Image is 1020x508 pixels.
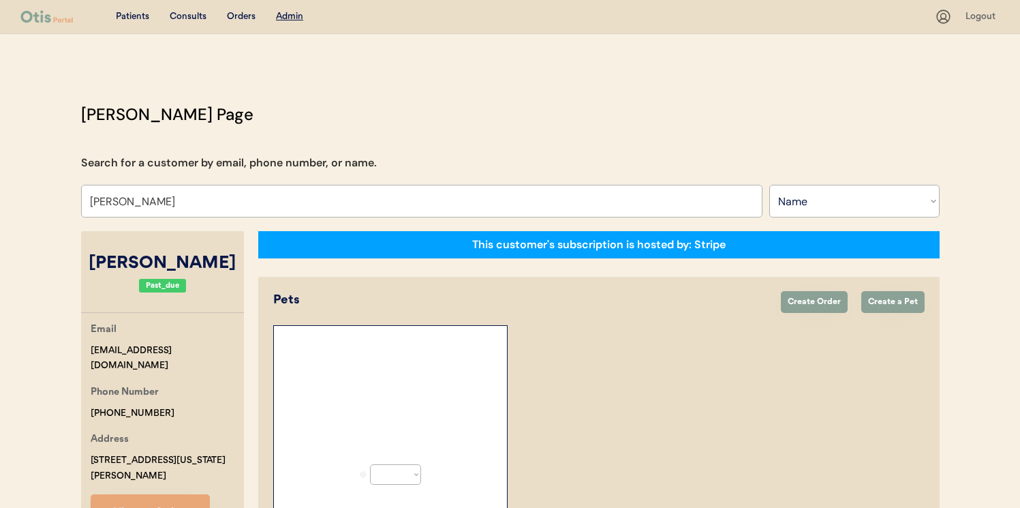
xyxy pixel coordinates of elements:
div: Phone Number [91,385,159,402]
button: Create a Pet [861,291,925,313]
div: Consults [170,10,206,24]
div: Email [91,322,117,339]
div: [EMAIL_ADDRESS][DOMAIN_NAME] [91,343,244,374]
div: [PERSON_NAME] Page [81,102,253,127]
img: yH5BAEAAAAALAAAAAABAAEAAAIBRAA7 [322,326,459,454]
div: [PERSON_NAME] [81,251,244,277]
div: [STREET_ADDRESS][US_STATE][PERSON_NAME] [91,453,244,484]
div: Pets [273,291,767,310]
input: Search by name [81,185,762,218]
div: Address [91,432,129,449]
button: Create Order [781,291,848,313]
div: Patients [116,10,149,24]
div: Orders [227,10,256,24]
div: This customer's subscription is hosted by: Stripe [472,237,726,252]
div: Logout [965,10,1000,24]
u: Admin [276,12,303,21]
div: Search for a customer by email, phone number, or name. [81,155,377,171]
div: [PHONE_NUMBER] [91,406,174,421]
